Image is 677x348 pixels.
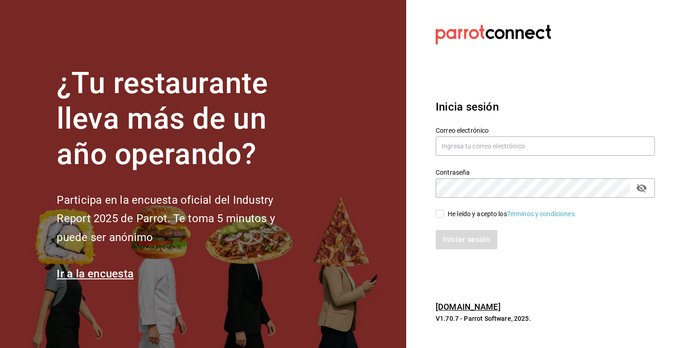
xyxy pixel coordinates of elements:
[57,66,305,172] h1: ¿Tu restaurante lleva más de un año operando?
[436,99,655,115] h3: Inicia sesión
[448,209,577,219] div: He leído y acepto los
[436,169,655,176] label: Contraseña
[436,136,655,156] input: Ingresa tu correo electrónico
[57,267,134,280] a: Ir a la encuesta
[57,191,305,247] h2: Participa en la encuesta oficial del Industry Report 2025 de Parrot. Te toma 5 minutos y puede se...
[436,314,655,323] p: V1.70.7 - Parrot Software, 2025.
[634,180,649,196] button: passwordField
[436,302,501,312] a: [DOMAIN_NAME]
[436,127,655,134] label: Correo electrónico
[507,210,577,218] a: Términos y condiciones.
